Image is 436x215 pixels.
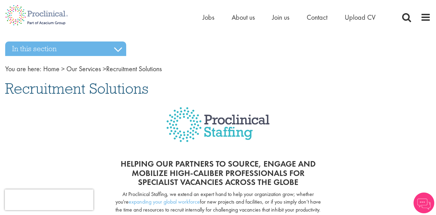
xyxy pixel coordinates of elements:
a: Upload CV [345,13,375,22]
img: Chatbot [414,193,434,213]
span: Recruitment Solutions [5,79,148,98]
a: About us [232,13,255,22]
a: expanding your global workforce [129,198,200,205]
a: Jobs [203,13,214,22]
a: breadcrumb link to Home [43,64,59,73]
span: > [103,64,106,73]
a: Contact [307,13,327,22]
img: Proclinical Staffing [166,107,270,152]
iframe: reCAPTCHA [5,189,93,210]
a: Join us [272,13,289,22]
span: > [61,64,65,73]
h2: Helping our partners to source, engage and mobilize high-caliber professionals for specialist vac... [114,159,322,187]
h3: In this section [5,41,126,56]
p: At Proclinical Staffing, we extend an expert hand to help your organization grow; whether you're ... [114,190,322,214]
a: breadcrumb link to Our Services [66,64,101,73]
span: You are here: [5,64,41,73]
span: Recruitment Solutions [43,64,162,73]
